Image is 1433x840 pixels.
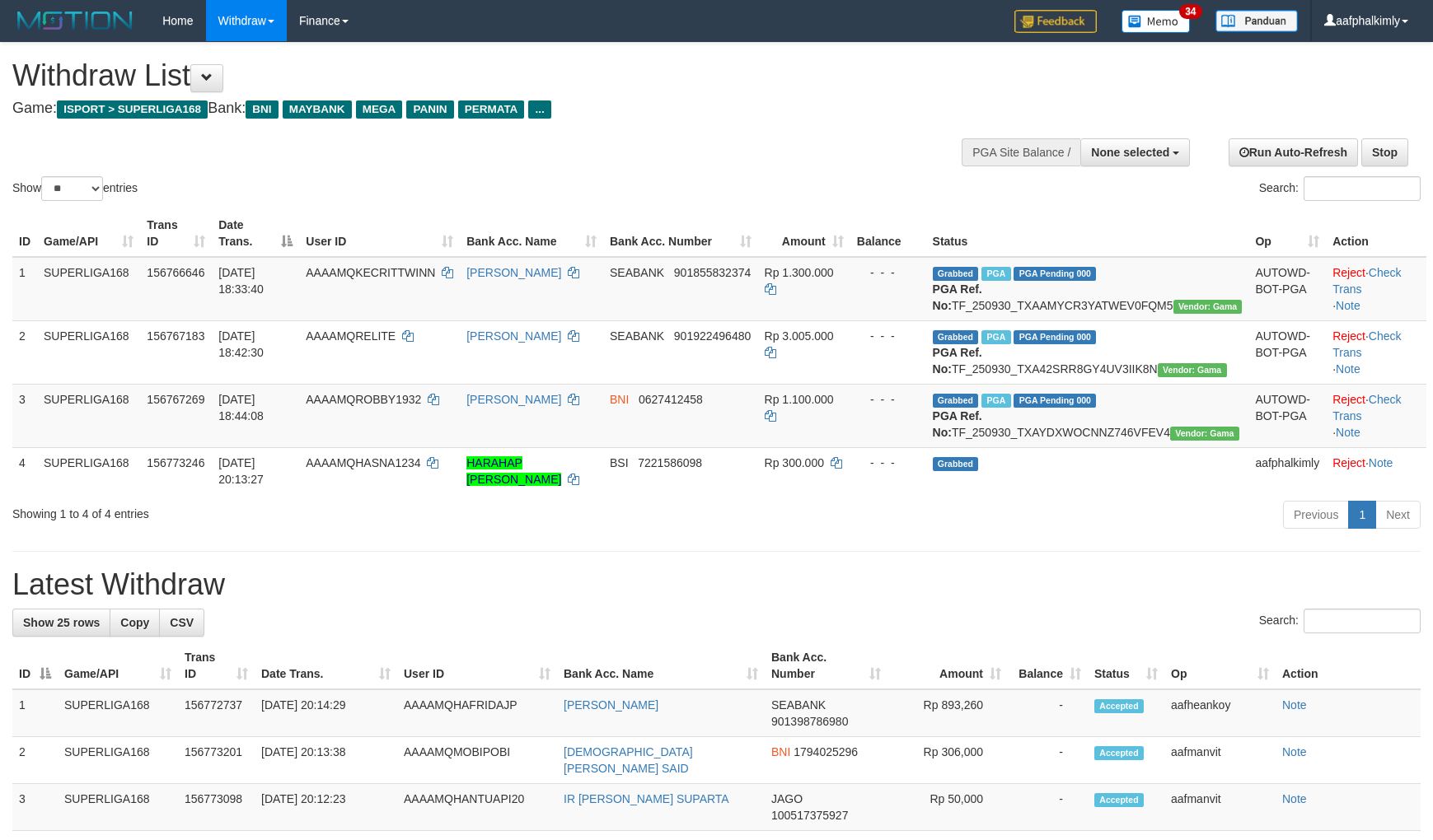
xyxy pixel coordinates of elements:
span: Rp 3.005.000 [765,329,834,343]
input: Search: [1304,609,1421,633]
span: Vendor URL: https://trx31.1velocity.biz [1170,427,1239,441]
span: [DATE] 18:33:40 [218,266,264,296]
td: aafheankoy [1164,689,1276,737]
span: [DATE] 18:44:08 [218,393,264,422]
span: BNI [771,745,790,758]
span: Marked by aafsoycanthlai [981,394,1010,408]
td: AAAAMQHAFRIDAJP [397,689,557,737]
a: [PERSON_NAME] [466,329,561,343]
b: PGA Ref. No: [933,409,982,439]
label: Show entries [12,176,138,201]
span: AAAAMQHASNA1234 [306,456,420,469]
span: MAYBANK [283,100,352,119]
th: Amount: activate to sort column ascending [758,210,850,257]
img: Feedback.jpg [1014,10,1097,33]
td: TF_250930_TXA42SRR8GY4UV3IIK8N [926,320,1249,384]
td: · · [1326,384,1426,447]
th: Bank Acc. Number: activate to sort column ascending [765,642,887,689]
td: SUPERLIGA168 [37,320,140,384]
input: Search: [1304,176,1421,201]
th: Bank Acc. Name: activate to sort column ascending [460,210,603,257]
div: - - - [857,455,920,471]
span: Copy 901398786980 to clipboard [771,715,848,728]
a: Check Trans [1332,329,1401,359]
th: Trans ID: activate to sort column ascending [178,642,255,689]
a: Note [1336,362,1360,376]
a: Note [1282,745,1307,758]
span: SEABANK [610,329,664,343]
div: PGA Site Balance / [962,138,1080,166]
span: Marked by aafheankoy [981,267,1010,281]
span: Grabbed [933,457,979,471]
a: CSV [159,609,204,637]
th: Status: activate to sort column ascending [1088,642,1164,689]
td: AAAAMQHANTUAPI20 [397,784,557,831]
td: 3 [12,384,37,447]
span: Copy 0627412458 to clipboard [639,393,703,406]
span: Marked by aafheankoy [981,330,1010,344]
span: Accepted [1094,699,1144,713]
td: 156773098 [178,784,255,831]
td: AUTOWD-BOT-PGA [1248,320,1326,384]
td: [DATE] 20:14:29 [255,689,397,737]
span: PGA Pending [1014,267,1096,281]
span: Show 25 rows [23,616,100,629]
span: BNI [610,393,629,406]
td: 4 [12,447,37,494]
td: · · [1326,320,1426,384]
span: Rp 1.100.000 [765,393,834,406]
td: AAAAMQMOBIPOBI [397,737,557,784]
span: ISPORT > SUPERLIGA168 [57,100,208,119]
td: SUPERLIGA168 [37,447,140,494]
td: TF_250930_TXAYDXWOCNNZ746VFEV4 [926,384,1249,447]
span: Grabbed [933,330,979,344]
span: Accepted [1094,746,1144,760]
td: SUPERLIGA168 [58,689,178,737]
a: [PERSON_NAME] [466,393,561,406]
td: 2 [12,320,37,384]
a: Previous [1283,501,1349,529]
td: 156772737 [178,689,255,737]
th: Amount: activate to sort column ascending [887,642,1008,689]
span: Copy 100517375927 to clipboard [771,809,848,822]
span: PERMATA [458,100,525,119]
span: Grabbed [933,267,979,281]
th: User ID: activate to sort column ascending [397,642,557,689]
td: 1 [12,257,37,321]
span: BNI [246,100,278,119]
a: Reject [1332,393,1365,406]
span: Copy 901922496480 to clipboard [674,329,751,343]
a: 1 [1348,501,1376,529]
span: Rp 300.000 [765,456,824,469]
span: SEABANK [771,698,826,712]
td: aafmanvit [1164,784,1276,831]
th: Bank Acc. Number: activate to sort column ascending [603,210,758,257]
span: PGA Pending [1014,330,1096,344]
b: PGA Ref. No: [933,346,982,376]
span: Copy 7221586098 to clipboard [638,456,702,469]
span: [DATE] 20:13:27 [218,456,264,486]
button: None selected [1080,138,1190,166]
a: IR [PERSON_NAME] SUPARTA [564,792,729,805]
h1: Latest Withdraw [12,568,1421,601]
span: PANIN [406,100,453,119]
span: CSV [170,616,194,629]
td: AUTOWD-BOT-PGA [1248,257,1326,321]
span: Rp 1.300.000 [765,266,834,279]
th: ID: activate to sort column descending [12,642,58,689]
a: Note [1336,299,1360,312]
span: Copy 1794025296 to clipboard [794,745,858,758]
th: Trans ID: activate to sort column ascending [140,210,212,257]
th: Action [1276,642,1421,689]
div: Showing 1 to 4 of 4 entries [12,499,585,522]
td: · · [1326,257,1426,321]
a: Show 25 rows [12,609,110,637]
a: Note [1336,426,1360,439]
th: Op: activate to sort column ascending [1248,210,1326,257]
th: Op: activate to sort column ascending [1164,642,1276,689]
a: Check Trans [1332,393,1401,422]
td: SUPERLIGA168 [37,257,140,321]
td: Rp 50,000 [887,784,1008,831]
div: - - - [857,264,920,281]
h1: Withdraw List [12,59,939,92]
